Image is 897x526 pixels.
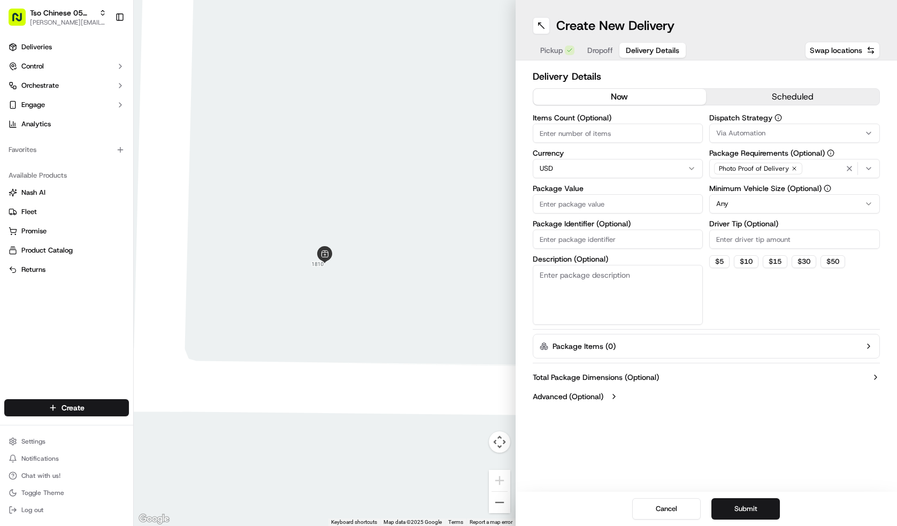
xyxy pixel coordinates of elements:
button: Swap locations [805,42,880,59]
button: $15 [763,255,787,268]
div: We're available if you need us! [36,113,135,121]
div: Favorites [4,141,129,158]
button: Minimum Vehicle Size (Optional) [824,185,831,192]
span: Engage [21,100,45,110]
span: Photo Proof of Delivery [719,164,789,173]
span: Dropoff [587,45,613,56]
button: now [533,89,707,105]
label: Package Items ( 0 ) [553,341,616,352]
span: Deliveries [21,42,52,52]
span: Delivery Details [626,45,679,56]
button: Cancel [632,498,701,520]
button: Settings [4,434,129,449]
button: Start new chat [182,105,195,118]
a: Product Catalog [9,246,125,255]
span: Map data ©2025 Google [384,519,442,525]
label: Driver Tip (Optional) [709,220,880,227]
a: Nash AI [9,188,125,197]
button: Keyboard shortcuts [331,519,377,526]
button: Tso Chinese 05 [PERSON_NAME][PERSON_NAME][EMAIL_ADDRESS][DOMAIN_NAME] [4,4,111,30]
span: Toggle Theme [21,489,64,497]
p: Welcome 👋 [11,43,195,60]
input: Got a question? Start typing here... [28,69,193,80]
label: Advanced (Optional) [533,391,603,402]
div: Available Products [4,167,129,184]
label: Package Requirements (Optional) [709,149,880,157]
button: Package Items (0) [533,334,880,359]
button: $30 [792,255,816,268]
button: Submit [711,498,780,520]
span: API Documentation [101,155,172,166]
a: 💻API Documentation [86,151,176,170]
label: Package Value [533,185,703,192]
span: Pylon [106,181,129,189]
a: Deliveries [4,39,129,56]
button: Package Requirements (Optional) [827,149,834,157]
button: Advanced (Optional) [533,391,880,402]
button: Orchestrate [4,77,129,94]
span: Chat with us! [21,471,60,480]
a: Returns [9,265,125,275]
a: Fleet [9,207,125,217]
a: Open this area in Google Maps (opens a new window) [136,512,172,526]
span: Pickup [540,45,563,56]
label: Items Count (Optional) [533,114,703,121]
span: Swap locations [810,45,862,56]
label: Package Identifier (Optional) [533,220,703,227]
span: Nash AI [21,188,45,197]
span: Analytics [21,119,51,129]
button: Control [4,58,129,75]
img: 1736555255976-a54dd68f-1ca7-489b-9aae-adbdc363a1c4 [11,102,30,121]
img: Google [136,512,172,526]
input: Enter package identifier [533,230,703,249]
button: Create [4,399,129,416]
span: Via Automation [716,128,765,138]
label: Minimum Vehicle Size (Optional) [709,185,880,192]
span: Control [21,62,44,71]
label: Total Package Dimensions (Optional) [533,372,659,383]
button: $50 [821,255,845,268]
label: Dispatch Strategy [709,114,880,121]
span: Promise [21,226,47,236]
button: Chat with us! [4,468,129,483]
button: Via Automation [709,124,880,143]
div: Start new chat [36,102,175,113]
div: 💻 [90,156,99,165]
button: scheduled [706,89,879,105]
button: Engage [4,96,129,113]
button: Product Catalog [4,242,129,259]
span: Fleet [21,207,37,217]
span: Notifications [21,454,59,463]
span: Product Catalog [21,246,73,255]
button: Toggle Theme [4,485,129,500]
button: Returns [4,261,129,278]
button: Fleet [4,203,129,220]
button: Zoom out [489,492,510,513]
span: Knowledge Base [21,155,82,166]
input: Enter driver tip amount [709,230,880,249]
button: [PERSON_NAME][EMAIL_ADDRESS][DOMAIN_NAME] [30,18,106,27]
label: Currency [533,149,703,157]
input: Enter package value [533,194,703,214]
label: Description (Optional) [533,255,703,263]
button: Nash AI [4,184,129,201]
span: Returns [21,265,45,275]
h2: Delivery Details [533,69,880,84]
button: Notifications [4,451,129,466]
div: 📗 [11,156,19,165]
h1: Create New Delivery [556,17,674,34]
button: Photo Proof of Delivery [709,159,880,178]
button: $5 [709,255,730,268]
button: Map camera controls [489,431,510,453]
button: Dispatch Strategy [775,114,782,121]
a: Promise [9,226,125,236]
input: Enter number of items [533,124,703,143]
button: Tso Chinese 05 [PERSON_NAME] [30,7,95,18]
span: Log out [21,506,43,514]
a: Terms (opens in new tab) [448,519,463,525]
button: Total Package Dimensions (Optional) [533,372,880,383]
button: $10 [734,255,758,268]
button: Promise [4,223,129,240]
